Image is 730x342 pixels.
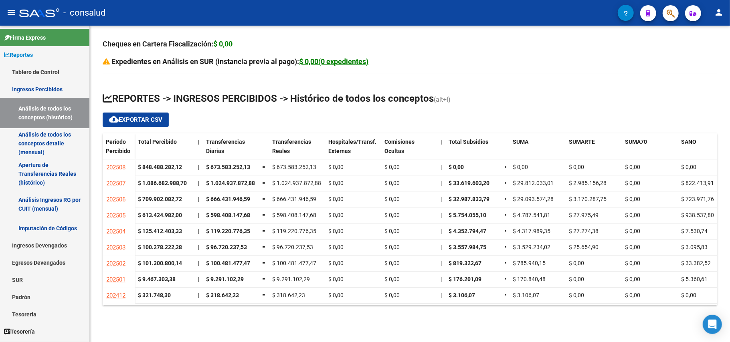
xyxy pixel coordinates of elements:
span: 202503 [106,244,125,251]
span: | [198,180,199,186]
span: $ 318.642,23 [272,292,305,298]
span: $ 318.642,23 [206,292,239,298]
span: Hospitales/Transf. Externas [328,139,376,154]
datatable-header-cell: | [437,133,445,167]
span: 202508 [106,164,125,171]
span: Reportes [4,50,33,59]
span: Total Percibido [138,139,177,145]
datatable-header-cell: Período Percibido [103,133,135,167]
span: $ 1.024.937.872,88 [206,180,255,186]
mat-icon: person [714,8,724,17]
strong: $ 709.902.082,72 [138,196,182,202]
span: | [441,244,442,250]
span: $ 673.583.252,13 [272,164,316,170]
span: $ 0,00 [384,196,400,202]
span: $ 4.787.541,81 [513,212,550,218]
span: | [441,292,442,298]
span: | [198,212,199,218]
span: $ 785.940,15 [513,260,546,266]
span: $ 0,00 [625,180,640,186]
span: | [198,164,199,170]
datatable-header-cell: SUMA70 [622,133,678,167]
span: $ 0,00 [513,164,528,170]
div: $ 0,00(0 expedientes) [299,56,369,67]
span: $ 29.093.574,28 [513,196,554,202]
span: $ 100.481.477,47 [206,260,250,266]
span: $ 0,00 [328,196,344,202]
strong: $ 125.412.403,33 [138,228,182,234]
span: $ 938.537,80 [681,212,714,218]
mat-icon: cloud_download [109,115,119,124]
span: $ 3.170.287,75 [569,196,607,202]
span: = [262,164,265,170]
span: $ 0,00 [625,228,640,234]
span: $ 0,00 [625,196,640,202]
span: = [505,212,508,218]
datatable-header-cell: Comisiones Ocultas [381,133,437,167]
strong: $ 613.424.982,00 [138,212,182,218]
span: $ 0,00 [328,164,344,170]
span: $ 4.317.989,35 [513,228,550,234]
span: $ 673.583.252,13 [206,164,250,170]
span: 202412 [106,292,125,299]
span: = [262,276,265,282]
span: | [198,196,199,202]
span: $ 9.291.102,29 [206,276,244,282]
span: $ 96.720.237,53 [272,244,313,250]
span: $ 1.024.937.872,88 [272,180,321,186]
span: $ 100.481.477,47 [272,260,316,266]
strong: $ 101.300.800,14 [138,260,182,266]
span: | [441,164,442,170]
span: $ 5.360,61 [681,276,708,282]
span: Transferencias Diarias [206,139,245,154]
datatable-header-cell: SUMARTE [566,133,622,167]
span: | [198,276,199,282]
span: SUMA70 [625,139,647,145]
span: SUMA [513,139,528,145]
span: $ 0,00 [625,244,640,250]
span: $ 119.220.776,35 [206,228,250,234]
span: $ 0,00 [681,164,696,170]
span: Exportar CSV [109,116,162,123]
span: (alt+i) [434,96,451,103]
span: | [441,139,442,145]
datatable-header-cell: SUMA [510,133,566,167]
span: $ 0,00 [384,276,400,282]
datatable-header-cell: Hospitales/Transf. Externas [325,133,381,167]
span: $ 33.382,52 [681,260,711,266]
span: 202501 [106,276,125,283]
span: = [505,292,508,298]
span: $ 0,00 [328,276,344,282]
datatable-header-cell: Total Subsidios [445,133,501,167]
span: $ 29.812.033,01 [513,180,554,186]
span: | [198,292,199,298]
span: $ 0,00 [625,292,640,298]
span: = [262,196,265,202]
span: = [262,212,265,218]
span: | [441,212,442,218]
strong: $ 321.748,30 [138,292,171,298]
span: $ 27.274,38 [569,228,599,234]
span: 202504 [106,228,125,235]
span: $ 0,00 [681,292,696,298]
span: $ 3.106,07 [449,292,475,298]
span: $ 0,00 [569,260,584,266]
span: $ 0,00 [328,212,344,218]
span: | [441,276,442,282]
span: $ 0,00 [384,260,400,266]
span: = [262,260,265,266]
span: $ 3.106,07 [513,292,539,298]
div: Open Intercom Messenger [703,315,722,334]
span: SUMARTE [569,139,595,145]
span: $ 2.985.156,28 [569,180,607,186]
span: $ 0,00 [328,228,344,234]
strong: Expedientes en Análisis en SUR (instancia previa al pago): [112,57,369,66]
span: $ 32.987.833,79 [449,196,489,202]
datatable-header-cell: Transferencias Diarias [203,133,259,167]
span: $ 723.971,76 [681,196,714,202]
span: | [441,260,442,266]
span: $ 9.291.102,29 [272,276,310,282]
span: $ 0,00 [625,164,640,170]
span: $ 0,00 [384,212,400,218]
span: $ 25.654,90 [569,244,599,250]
